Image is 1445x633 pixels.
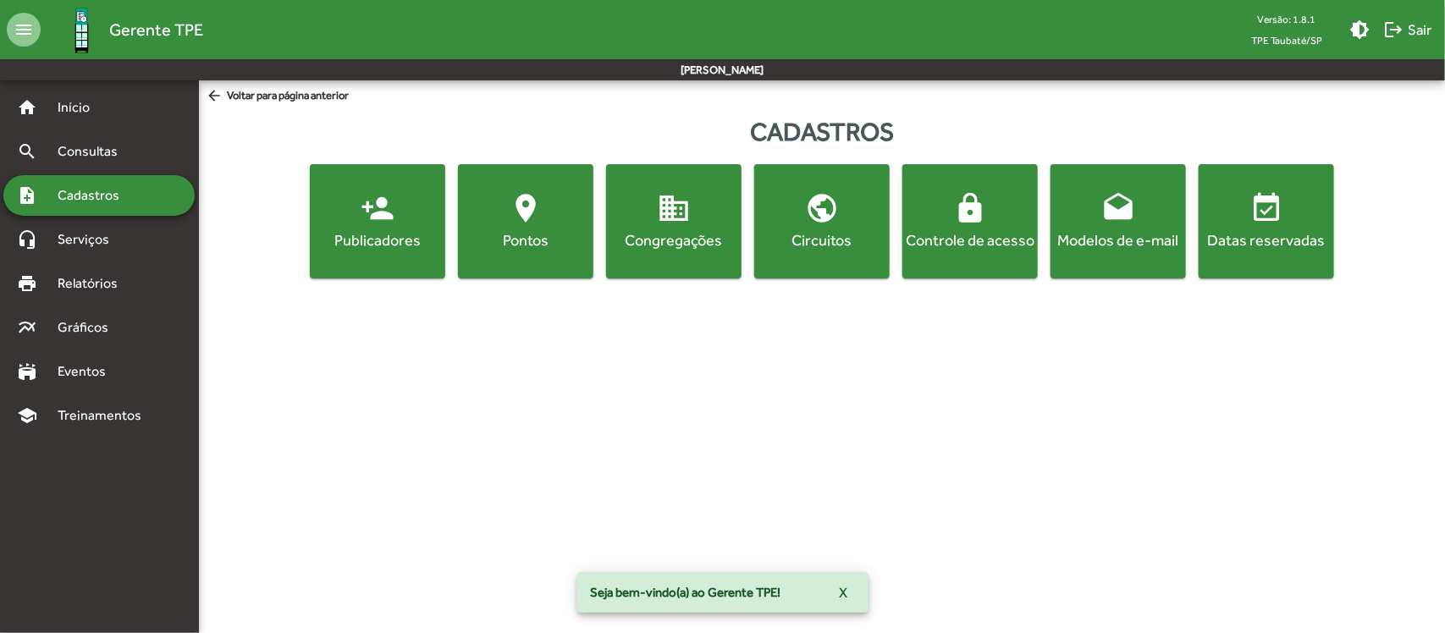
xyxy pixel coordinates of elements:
[17,185,37,206] mat-icon: note_add
[509,191,543,225] mat-icon: location_on
[1199,164,1334,278] button: Datas reservadas
[361,191,394,225] mat-icon: person_add
[1101,191,1135,225] mat-icon: drafts
[109,16,203,43] span: Gerente TPE
[1238,8,1336,30] div: Versão: 1.8.1
[47,141,140,162] span: Consultas
[902,164,1038,278] button: Controle de acesso
[1238,30,1336,51] span: TPE Taubaté/SP
[754,164,890,278] button: Circuitos
[906,229,1034,250] div: Controle de acesso
[840,577,848,608] span: X
[17,97,37,118] mat-icon: home
[1051,164,1186,278] button: Modelos de e-mail
[1383,19,1404,40] mat-icon: logout
[657,191,691,225] mat-icon: domain
[826,577,862,608] button: X
[805,191,839,225] mat-icon: public
[953,191,987,225] mat-icon: lock
[41,3,203,58] a: Gerente TPE
[1054,229,1183,250] div: Modelos de e-mail
[1383,14,1431,45] span: Sair
[609,229,738,250] div: Congregações
[54,3,109,58] img: Logo
[591,584,781,601] span: Seja bem-vindo(a) ao Gerente TPE!
[313,229,442,250] div: Publicadores
[47,229,132,250] span: Serviços
[199,113,1445,151] div: Cadastros
[1349,19,1370,40] mat-icon: brightness_medium
[458,164,593,278] button: Pontos
[206,87,227,106] mat-icon: arrow_back
[1249,191,1283,225] mat-icon: event_available
[17,229,37,250] mat-icon: headset_mic
[17,141,37,162] mat-icon: search
[17,273,37,294] mat-icon: print
[1202,229,1331,250] div: Datas reservadas
[461,229,590,250] div: Pontos
[310,164,445,278] button: Publicadores
[758,229,886,250] div: Circuitos
[606,164,742,278] button: Congregações
[47,185,141,206] span: Cadastros
[206,87,349,106] span: Voltar para página anterior
[7,13,41,47] mat-icon: menu
[1376,14,1438,45] button: Sair
[47,273,140,294] span: Relatórios
[47,97,114,118] span: Início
